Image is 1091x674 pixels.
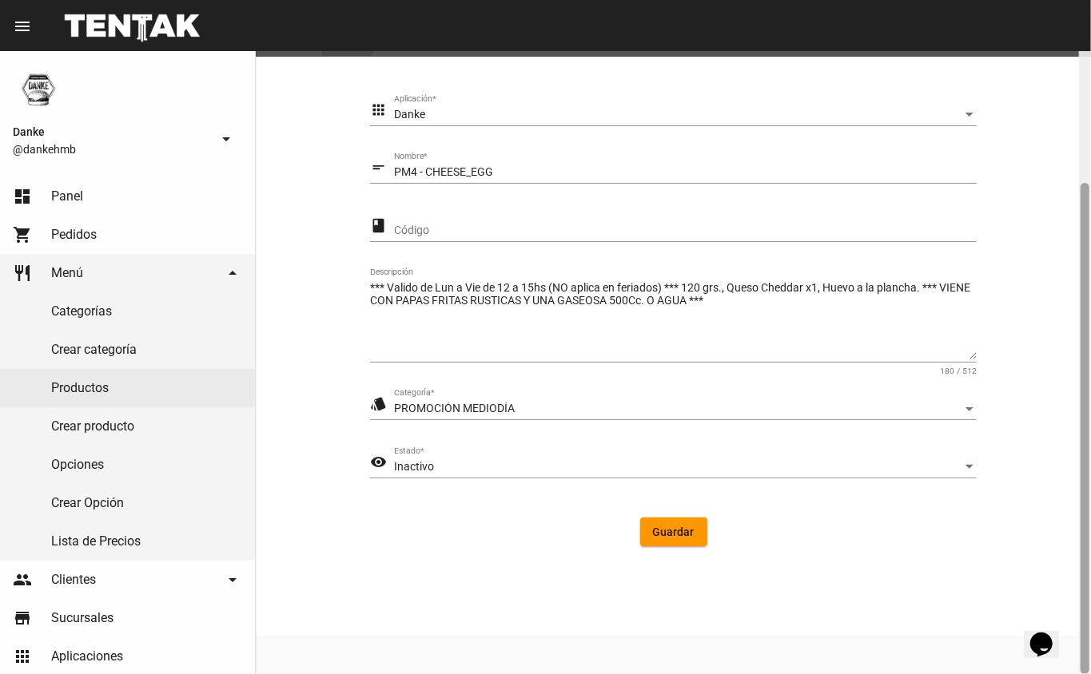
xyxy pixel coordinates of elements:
mat-icon: apps [13,647,32,666]
span: Aplicaciones [51,648,123,664]
mat-icon: class [370,216,387,236]
mat-hint: 180 / 512 [940,367,977,376]
mat-select: Categoría [394,402,977,415]
mat-icon: style [370,394,387,414]
span: PROMOCIÓN MEDIODÍA [394,402,515,414]
mat-select: Estado [394,461,977,474]
span: Panel [51,188,83,204]
img: 1d4517d0-56da-456b-81f5-6111ccf01445.png [13,64,64,115]
iframe: chat widget [1024,610,1075,658]
mat-icon: short_text [370,158,387,177]
mat-icon: menu [13,17,32,36]
span: Danke [13,122,210,141]
span: Danke [394,108,425,121]
input: Código [394,224,977,237]
span: Menú [51,265,83,281]
span: Pedidos [51,227,97,243]
mat-icon: restaurant [13,264,32,283]
span: @dankehmb [13,141,210,157]
mat-select: Aplicación [394,109,977,121]
mat-icon: dashboard [13,187,32,206]
mat-icon: shopping_cart [13,225,32,244]
mat-icon: visibility [370,453,387,472]
input: Nombre [394,166,977,179]
mat-icon: arrow_drop_down [223,570,242,589]
mat-icon: people [13,570,32,589]
mat-icon: arrow_drop_down [217,129,236,149]
span: Guardar [653,525,695,538]
button: Guardar [640,517,707,546]
span: Sucursales [51,610,113,626]
mat-icon: arrow_drop_down [223,264,242,283]
mat-icon: apps [370,101,387,120]
mat-icon: store [13,609,32,628]
span: Clientes [51,572,96,588]
span: Inactivo [394,460,434,473]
